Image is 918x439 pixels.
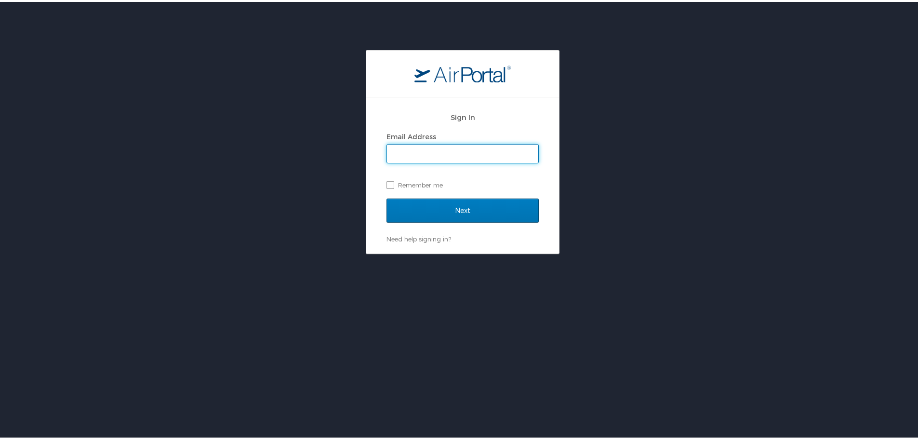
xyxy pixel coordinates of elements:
a: Need help signing in? [386,233,451,241]
label: Remember me [386,176,539,190]
h2: Sign In [386,110,539,121]
input: Next [386,197,539,221]
label: Email Address [386,131,436,139]
img: logo [414,63,511,80]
